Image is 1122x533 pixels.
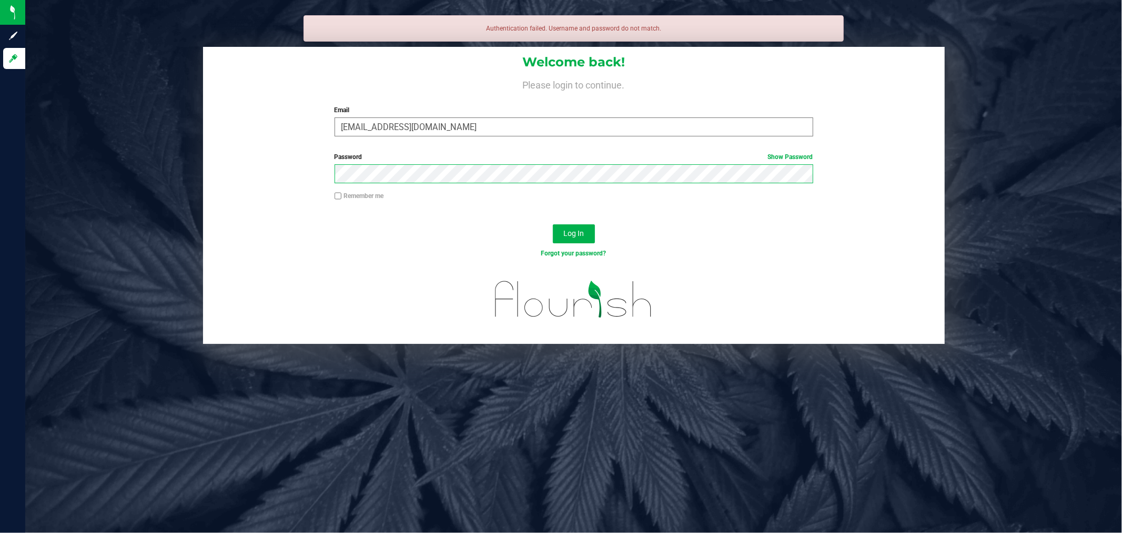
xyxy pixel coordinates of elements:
div: Authentication failed. Username and password do not match. [304,15,844,42]
inline-svg: Log in [8,53,18,64]
span: Password [335,153,362,161]
button: Log In [553,224,595,243]
input: Remember me [335,192,342,200]
label: Email [335,105,813,115]
img: flourish_logo.svg [481,270,666,329]
span: Log In [563,229,584,238]
h1: Welcome back! [203,55,945,69]
label: Remember me [335,191,384,201]
a: Forgot your password? [541,250,607,257]
a: Show Password [768,153,813,161]
inline-svg: Sign up [8,31,18,41]
h4: Please login to continue. [203,78,945,91]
